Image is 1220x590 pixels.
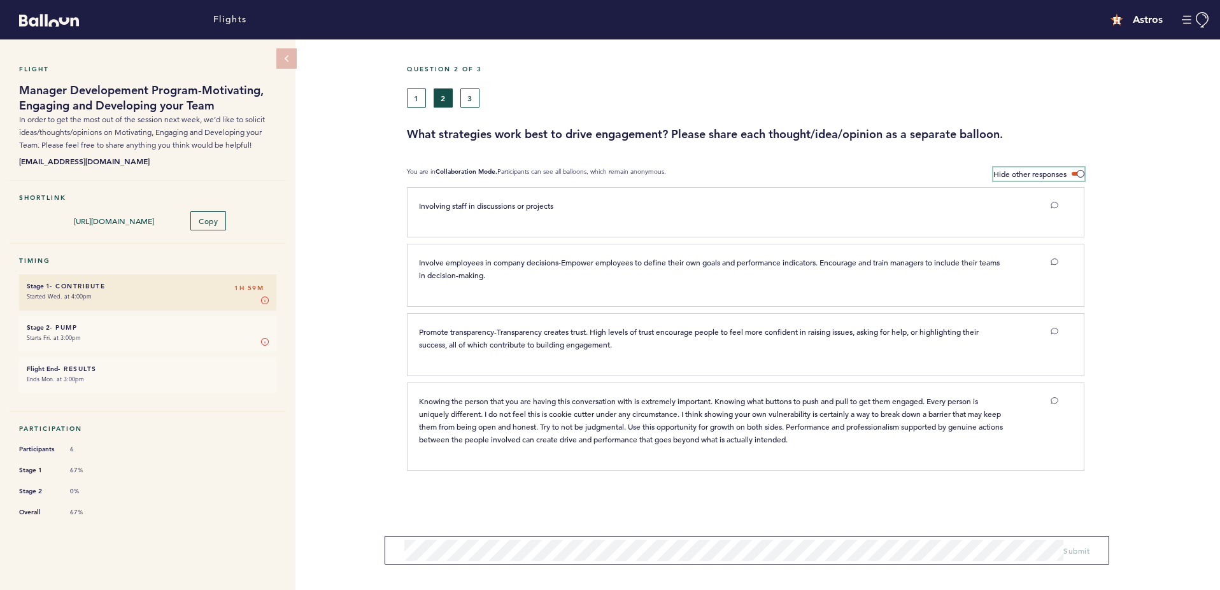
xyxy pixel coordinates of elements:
[19,464,57,477] span: Stage 1
[434,88,453,108] button: 2
[993,169,1067,179] span: Hide other responses
[70,508,108,517] span: 67%
[234,282,264,295] span: 1H 59M
[27,334,81,342] time: Starts Fri. at 3:00pm
[19,115,265,150] span: In order to get the most out of the session next week, we’d like to solicit ideas/thoughts/opinio...
[407,65,1210,73] h5: Question 2 of 3
[27,365,58,373] small: Flight End
[19,155,276,167] b: [EMAIL_ADDRESS][DOMAIN_NAME]
[27,282,50,290] small: Stage 1
[19,485,57,498] span: Stage 2
[419,396,1005,444] span: Knowing the person that you are having this conversation with is extremely important. Knowing wha...
[1063,545,1089,556] span: Submit
[70,445,108,454] span: 6
[419,327,981,349] span: Promote transparency-Transparency creates trust. High levels of trust encourage people to feel mo...
[190,211,226,230] button: Copy
[19,425,276,433] h5: Participation
[19,65,276,73] h5: Flight
[199,216,218,226] span: Copy
[27,375,84,383] time: Ends Mon. at 3:00pm
[419,200,553,211] span: Involving staff in discussions or projects
[407,127,1210,142] h3: What strategies work best to drive engagement? Please share each thought/idea/opinion as a separa...
[27,323,269,332] h6: - Pump
[1133,12,1163,27] h4: Astros
[19,14,79,27] svg: Balloon
[407,88,426,108] button: 1
[460,88,479,108] button: 3
[27,292,92,300] time: Started Wed. at 4:00pm
[407,167,666,181] p: You are in Participants can see all balloons, which remain anonymous.
[213,13,247,27] a: Flights
[19,83,276,113] h1: Manager Developement Program-Motivating, Engaging and Developing your Team
[19,256,276,265] h5: Timing
[19,443,57,456] span: Participants
[1063,544,1089,557] button: Submit
[70,466,108,475] span: 67%
[27,282,269,290] h6: - Contribute
[19,193,276,202] h5: Shortlink
[27,365,269,373] h6: - Results
[27,323,50,332] small: Stage 2
[1182,12,1210,28] button: Manage Account
[10,13,79,26] a: Balloon
[19,506,57,519] span: Overall
[419,257,1002,280] span: Involve employees in company decisions-Empower employees to define their own goals and performanc...
[436,167,497,176] b: Collaboration Mode.
[70,487,108,496] span: 0%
